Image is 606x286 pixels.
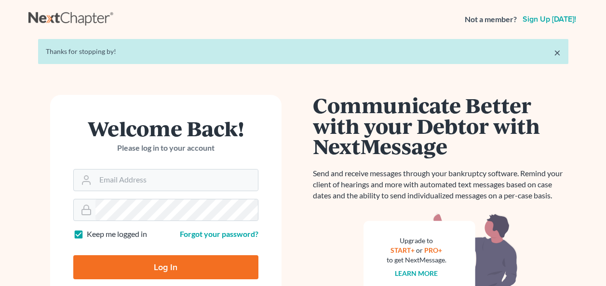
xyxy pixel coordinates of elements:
[395,269,438,277] a: Learn more
[416,246,423,254] span: or
[73,118,258,139] h1: Welcome Back!
[391,246,415,254] a: START+
[87,229,147,240] label: Keep me logged in
[313,168,568,201] p: Send and receive messages through your bankruptcy software. Remind your client of hearings and mo...
[313,95,568,156] h1: Communicate Better with your Debtor with NextMessage
[180,229,258,238] a: Forgot your password?
[73,255,258,279] input: Log In
[73,143,258,154] p: Please log in to your account
[521,15,578,23] a: Sign up [DATE]!
[554,47,561,58] a: ×
[387,236,446,246] div: Upgrade to
[424,246,442,254] a: PRO+
[46,47,561,56] div: Thanks for stopping by!
[465,14,517,25] strong: Not a member?
[387,255,446,265] div: to get NextMessage.
[95,169,258,191] input: Email Address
